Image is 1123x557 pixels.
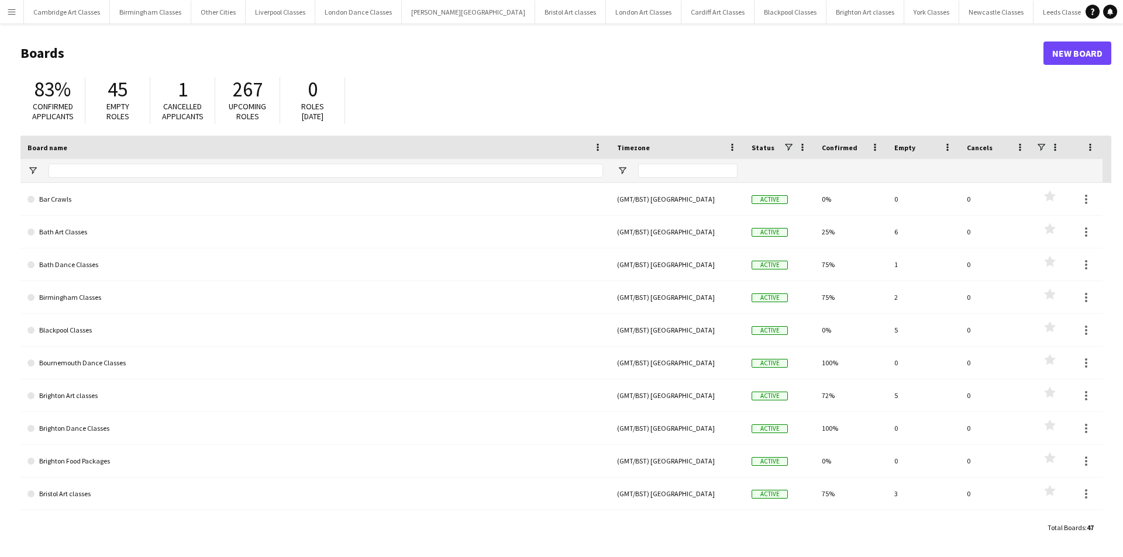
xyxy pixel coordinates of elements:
[960,412,1032,444] div: 0
[815,216,887,248] div: 25%
[815,478,887,510] div: 75%
[315,1,402,23] button: London Dance Classes
[308,77,318,102] span: 0
[617,143,650,152] span: Timezone
[887,412,960,444] div: 0
[960,183,1032,215] div: 0
[27,314,603,347] a: Blackpool Classes
[610,183,745,215] div: (GMT/BST) [GEOGRAPHIC_DATA]
[887,216,960,248] div: 6
[960,216,1032,248] div: 0
[178,77,188,102] span: 1
[162,101,204,122] span: Cancelled applicants
[229,101,266,122] span: Upcoming roles
[967,143,993,152] span: Cancels
[27,412,603,445] a: Brighton Dance Classes
[610,281,745,313] div: (GMT/BST) [GEOGRAPHIC_DATA]
[610,478,745,510] div: (GMT/BST) [GEOGRAPHIC_DATA]
[752,293,788,302] span: Active
[826,1,904,23] button: Brighton Art classes
[610,314,745,346] div: (GMT/BST) [GEOGRAPHIC_DATA]
[1048,516,1094,539] div: :
[752,228,788,237] span: Active
[960,347,1032,379] div: 0
[610,412,745,444] div: (GMT/BST) [GEOGRAPHIC_DATA]
[617,165,628,176] button: Open Filter Menu
[752,261,788,269] span: Active
[610,510,745,542] div: (GMT/BST) [GEOGRAPHIC_DATA]
[822,143,857,152] span: Confirmed
[27,216,603,248] a: Bath Art Classes
[1034,1,1094,23] button: Leeds Classes
[27,379,603,412] a: Brighton Art classes
[960,248,1032,281] div: 0
[815,314,887,346] div: 0%
[887,314,960,346] div: 5
[887,183,960,215] div: 0
[887,478,960,510] div: 3
[32,101,74,122] span: Confirmed applicants
[1048,523,1085,532] span: Total Boards
[887,248,960,281] div: 1
[610,347,745,379] div: (GMT/BST) [GEOGRAPHIC_DATA]
[610,216,745,248] div: (GMT/BST) [GEOGRAPHIC_DATA]
[110,1,191,23] button: Birmingham Classes
[815,281,887,313] div: 75%
[27,281,603,314] a: Birmingham Classes
[815,183,887,215] div: 0%
[815,412,887,444] div: 100%
[959,1,1034,23] button: Newcastle Classes
[27,183,603,216] a: Bar Crawls
[815,510,887,542] div: 0%
[27,510,603,543] a: Bristol Bar Crawls
[27,165,38,176] button: Open Filter Menu
[752,359,788,368] span: Active
[815,445,887,477] div: 0%
[904,1,959,23] button: York Classes
[20,44,1043,62] h1: Boards
[887,379,960,411] div: 5
[752,143,774,152] span: Status
[610,248,745,281] div: (GMT/BST) [GEOGRAPHIC_DATA]
[246,1,315,23] button: Liverpool Classes
[606,1,681,23] button: London Art Classes
[24,1,110,23] button: Cambridge Art Classes
[638,164,738,178] input: Timezone Filter Input
[815,347,887,379] div: 100%
[1043,41,1111,65] a: New Board
[610,379,745,411] div: (GMT/BST) [GEOGRAPHIC_DATA]
[960,478,1032,510] div: 0
[815,379,887,411] div: 72%
[1087,523,1094,532] span: 47
[301,101,324,122] span: Roles [DATE]
[752,195,788,204] span: Active
[752,457,788,466] span: Active
[960,281,1032,313] div: 0
[106,101,129,122] span: Empty roles
[610,445,745,477] div: (GMT/BST) [GEOGRAPHIC_DATA]
[681,1,755,23] button: Cardiff Art Classes
[402,1,535,23] button: [PERSON_NAME][GEOGRAPHIC_DATA]
[752,424,788,433] span: Active
[27,478,603,510] a: Bristol Art classes
[752,490,788,499] span: Active
[35,77,71,102] span: 83%
[49,164,603,178] input: Board name Filter Input
[233,77,263,102] span: 267
[960,445,1032,477] div: 0
[27,143,67,152] span: Board name
[752,326,788,335] span: Active
[108,77,128,102] span: 45
[755,1,826,23] button: Blackpool Classes
[960,379,1032,411] div: 0
[887,281,960,313] div: 2
[960,510,1032,542] div: 0
[27,248,603,281] a: Bath Dance Classes
[535,1,606,23] button: Bristol Art classes
[27,445,603,478] a: Brighton Food Packages
[887,347,960,379] div: 0
[960,314,1032,346] div: 0
[752,392,788,400] span: Active
[815,248,887,281] div: 75%
[27,347,603,379] a: Bournemouth Dance Classes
